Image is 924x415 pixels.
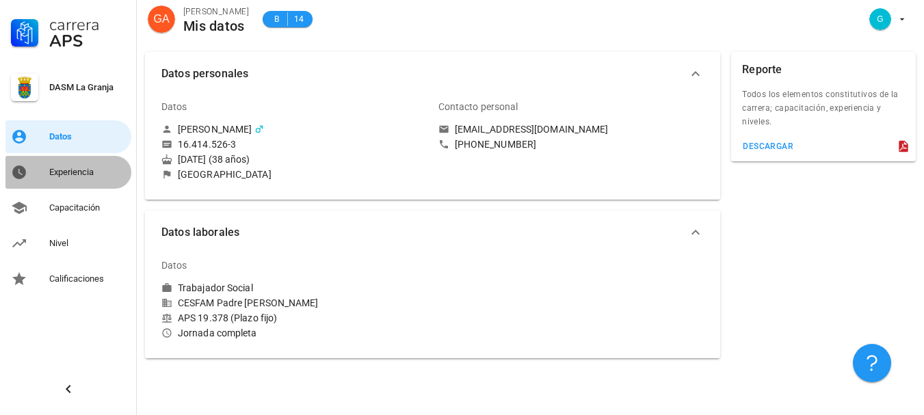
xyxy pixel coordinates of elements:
div: [PERSON_NAME] [183,5,249,18]
div: Datos [161,249,187,282]
div: descargar [742,142,793,151]
div: Jornada completa [161,327,427,339]
div: [GEOGRAPHIC_DATA] [178,168,272,180]
div: [PERSON_NAME] [178,123,252,135]
div: Todos los elementos constitutivos de la carrera; capacitación, experiencia y niveles. [731,88,916,137]
button: descargar [737,137,799,156]
span: 14 [293,12,304,26]
div: [PHONE_NUMBER] [455,138,536,150]
div: Datos [49,131,126,142]
div: Mis datos [183,18,249,34]
span: Datos personales [161,64,687,83]
div: APS 19.378 (Plazo fijo) [161,312,427,324]
div: avatar [148,5,175,33]
div: Contacto personal [438,90,518,123]
div: 16.414.526-3 [178,138,236,150]
div: CESFAM Padre [PERSON_NAME] [161,297,427,309]
a: Calificaciones [5,263,131,295]
a: Datos [5,120,131,153]
div: Experiencia [49,167,126,178]
a: Experiencia [5,156,131,189]
button: Datos laborales [145,211,720,254]
div: DASM La Granja [49,82,126,93]
a: [PHONE_NUMBER] [438,138,704,150]
div: [EMAIL_ADDRESS][DOMAIN_NAME] [455,123,609,135]
span: GA [153,5,169,33]
div: Nivel [49,238,126,249]
div: APS [49,33,126,49]
a: [EMAIL_ADDRESS][DOMAIN_NAME] [438,123,704,135]
div: Calificaciones [49,273,126,284]
div: Trabajador Social [178,282,253,294]
div: avatar [869,8,891,30]
div: Reporte [742,52,782,88]
a: Capacitación [5,191,131,224]
div: Capacitación [49,202,126,213]
div: Datos [161,90,187,123]
span: Datos laborales [161,223,687,242]
div: [DATE] (38 años) [161,153,427,165]
span: B [271,12,282,26]
button: Datos personales [145,52,720,96]
a: Nivel [5,227,131,260]
button: avatar [860,7,913,31]
div: Carrera [49,16,126,33]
